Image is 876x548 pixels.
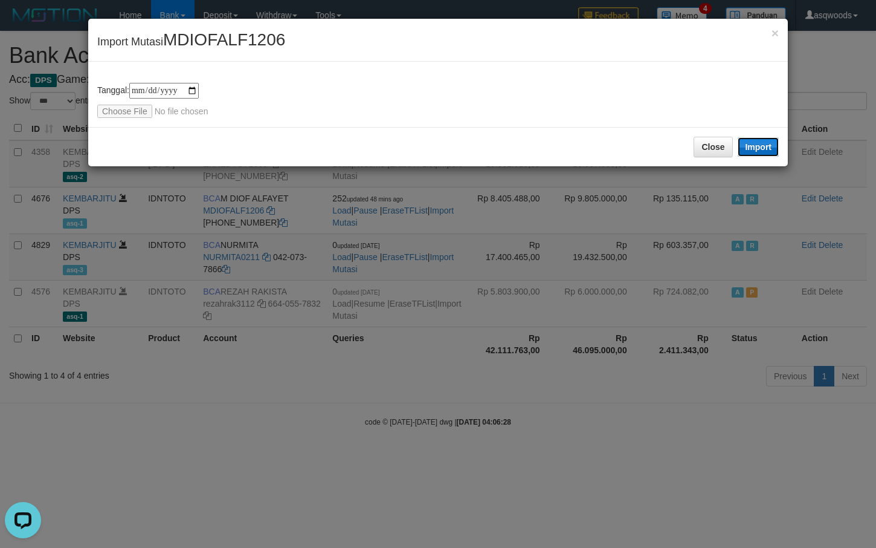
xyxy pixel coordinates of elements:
button: Open LiveChat chat widget [5,5,41,41]
div: Tanggal: [97,83,779,118]
button: Import [738,137,779,157]
span: Import Mutasi [97,36,285,48]
span: MDIOFALF1206 [163,30,285,49]
button: Close [771,27,779,39]
span: × [771,26,779,40]
button: Close [694,137,732,157]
